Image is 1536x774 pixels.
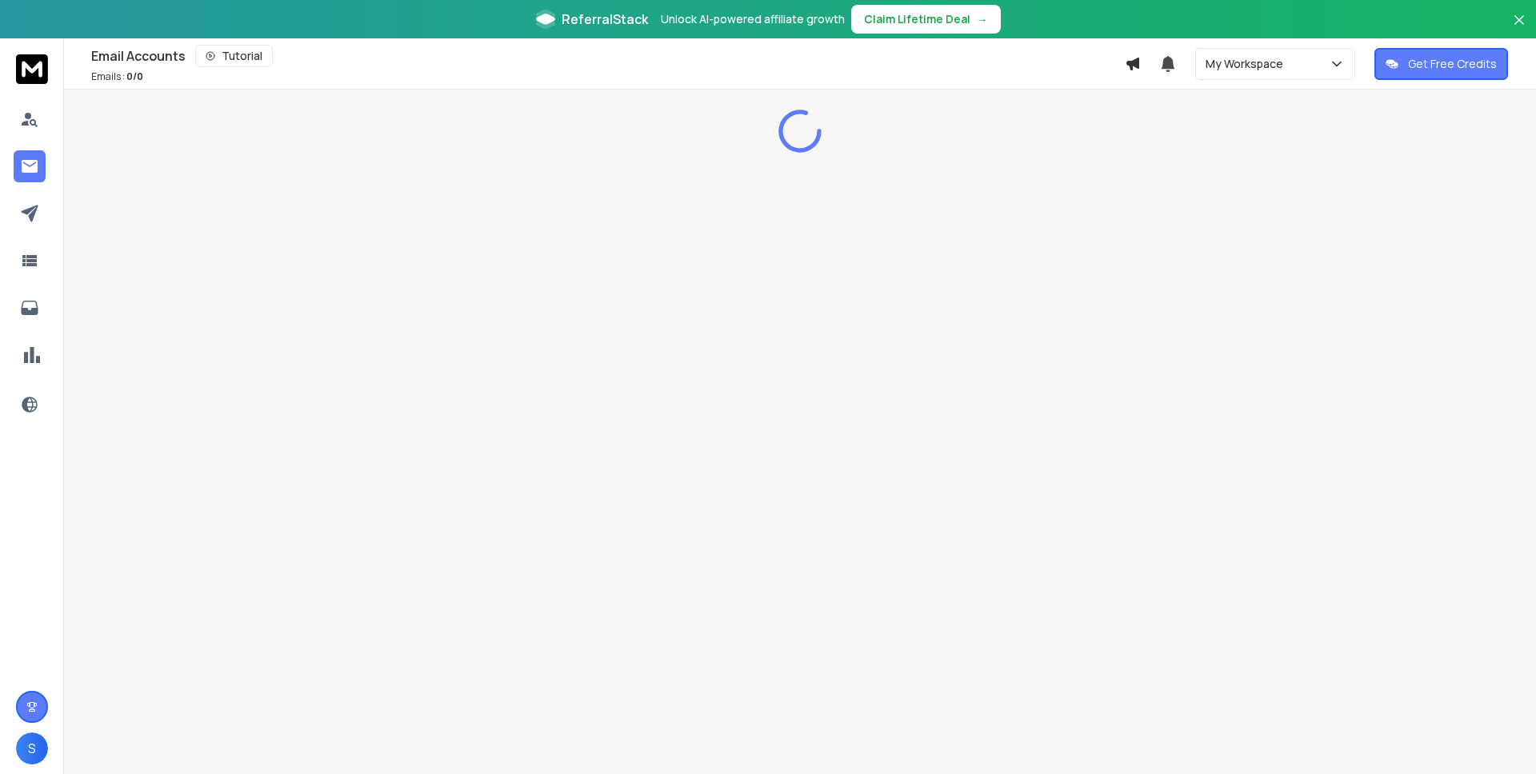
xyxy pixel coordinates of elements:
button: Claim Lifetime Deal→ [851,5,1001,34]
span: → [977,11,988,27]
p: Get Free Credits [1408,56,1497,72]
span: 0 / 0 [126,70,143,83]
button: Get Free Credits [1374,48,1508,80]
button: Close banner [1509,10,1530,48]
div: Email Accounts [91,45,1125,67]
button: S [16,732,48,764]
button: Tutorial [195,45,273,67]
p: Unlock AI-powered affiliate growth [661,11,845,27]
p: Emails : [91,70,143,83]
p: My Workspace [1206,56,1290,72]
span: ReferralStack [562,10,648,29]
